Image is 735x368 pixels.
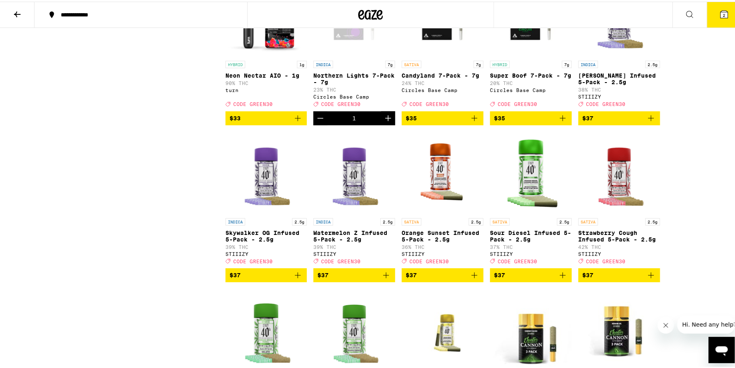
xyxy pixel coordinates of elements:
[233,257,273,262] span: CODE GREEN30
[578,59,598,67] p: INDICA
[498,257,537,262] span: CODE GREEN30
[578,130,660,267] a: Open page for Strawberry Cough Infused 5-Pack - 2.5g from STIIIZY
[313,267,395,281] button: Add to bag
[402,130,483,212] img: STIIIZY - Orange Sunset Infused 5-Pack - 2.5g
[313,243,395,248] p: 39% THC
[490,71,572,77] p: Super Boof 7-Pack - 7g
[490,130,572,267] a: Open page for Sour Diesel Infused 5-Pack - 2.5g from STIIIZY
[225,86,307,91] div: turn
[490,250,572,255] div: STIIIZY
[5,6,59,12] span: Hi. Need any help?
[402,267,483,281] button: Add to bag
[578,216,598,224] p: SATIVA
[578,250,660,255] div: STIIIZY
[225,243,307,248] p: 39% THC
[402,59,421,67] p: SATIVA
[494,270,505,277] span: $37
[490,130,572,212] img: STIIIZY - Sour Diesel Infused 5-Pack - 2.5g
[677,314,735,332] iframe: Message from company
[578,85,660,91] p: 38% THC
[225,110,307,124] button: Add to bag
[490,79,572,84] p: 20% THC
[381,110,395,124] button: Increment
[225,228,307,241] p: Skywalker OG Infused 5-Pack - 2.5g
[230,270,241,277] span: $37
[402,79,483,84] p: 24% THC
[225,59,245,67] p: HYBRID
[380,216,395,224] p: 2.5g
[402,110,483,124] button: Add to bag
[708,335,735,361] iframe: Button to launch messaging window
[406,113,417,120] span: $35
[578,110,660,124] button: Add to bag
[321,100,361,106] span: CODE GREEN30
[409,257,449,262] span: CODE GREEN30
[490,59,510,67] p: HYBRID
[313,71,395,84] p: Northern Lights 7-Pack - 7g
[402,71,483,77] p: Candyland 7-Pack - 7g
[645,59,660,67] p: 2.5g
[409,100,449,106] span: CODE GREEN30
[225,216,245,224] p: INDICA
[490,110,572,124] button: Add to bag
[313,130,395,267] a: Open page for Watermelon Z Infused 5-Pack - 2.5g from STIIIZY
[225,267,307,281] button: Add to bag
[557,216,572,224] p: 2.5g
[402,243,483,248] p: 36% THC
[578,71,660,84] p: [PERSON_NAME] Infused 5-Pack - 2.5g
[313,85,395,91] p: 23% THC
[292,216,307,224] p: 2.5g
[469,216,483,224] p: 2.5g
[402,86,483,91] div: Circles Base Camp
[225,250,307,255] div: STIIIZY
[490,216,510,224] p: SATIVA
[313,59,333,67] p: INDICA
[406,270,417,277] span: $37
[490,86,572,91] div: Circles Base Camp
[562,59,572,67] p: 7g
[645,216,660,224] p: 2.5g
[313,110,327,124] button: Decrement
[498,100,537,106] span: CODE GREEN30
[402,228,483,241] p: Orange Sunset Infused 5-Pack - 2.5g
[473,59,483,67] p: 7g
[225,79,307,84] p: 90% THC
[586,257,625,262] span: CODE GREEN30
[225,71,307,77] p: Neon Nectar AIO - 1g
[582,270,593,277] span: $37
[233,100,273,106] span: CODE GREEN30
[225,130,307,267] a: Open page for Skywalker OG Infused 5-Pack - 2.5g from STIIIZY
[313,250,395,255] div: STIIIZY
[578,243,660,248] p: 42% THC
[321,257,361,262] span: CODE GREEN30
[578,267,660,281] button: Add to bag
[225,130,307,212] img: STIIIZY - Skywalker OG Infused 5-Pack - 2.5g
[490,267,572,281] button: Add to bag
[494,113,505,120] span: $35
[313,216,333,224] p: INDICA
[578,92,660,98] div: STIIIZY
[313,130,395,212] img: STIIIZY - Watermelon Z Infused 5-Pack - 2.5g
[578,228,660,241] p: Strawberry Cough Infused 5-Pack - 2.5g
[352,113,356,120] div: 1
[402,216,421,224] p: SATIVA
[490,228,572,241] p: Sour Diesel Infused 5-Pack - 2.5g
[582,113,593,120] span: $37
[385,59,395,67] p: 7g
[586,100,625,106] span: CODE GREEN30
[723,11,725,16] span: 2
[657,315,674,332] iframe: Close message
[313,228,395,241] p: Watermelon Z Infused 5-Pack - 2.5g
[313,92,395,98] div: Circles Base Camp
[490,243,572,248] p: 37% THC
[402,130,483,267] a: Open page for Orange Sunset Infused 5-Pack - 2.5g from STIIIZY
[402,250,483,255] div: STIIIZY
[317,270,328,277] span: $37
[297,59,307,67] p: 1g
[578,130,660,212] img: STIIIZY - Strawberry Cough Infused 5-Pack - 2.5g
[230,113,241,120] span: $33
